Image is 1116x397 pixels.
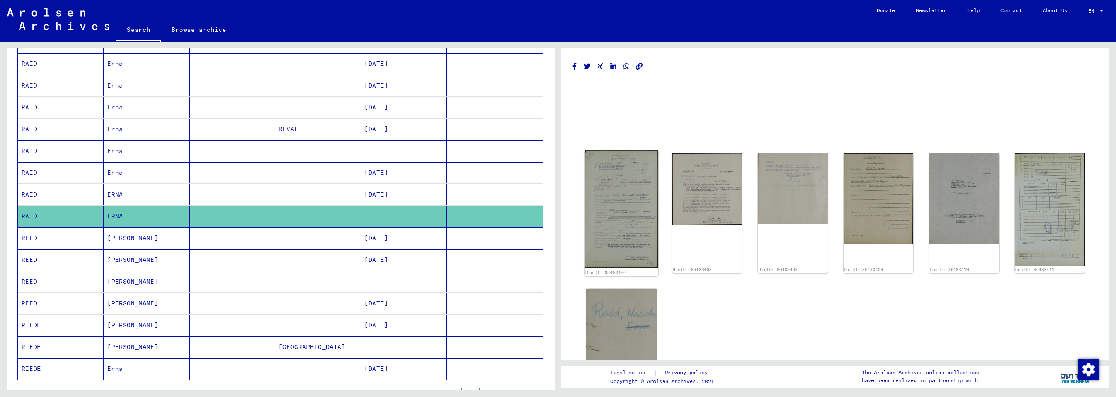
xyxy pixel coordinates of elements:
mat-cell: [PERSON_NAME] [104,249,190,271]
a: Legal notice [610,368,654,377]
a: Search [116,19,161,42]
mat-cell: [PERSON_NAME] [104,271,190,292]
img: 001.jpg [672,153,742,225]
p: The Arolsen Archives online collections [862,369,981,377]
img: 001.jpg [844,153,914,244]
mat-cell: [DATE] [361,227,447,249]
p: have been realized in partnership with [862,377,981,384]
button: Copy link [635,61,644,72]
button: Share on LinkedIn [609,61,618,72]
img: 001.jpg [585,150,658,268]
a: DocID: 86483408 [673,267,712,272]
img: Change consent [1078,359,1099,380]
mat-cell: [DATE] [361,97,447,118]
mat-cell: REED [18,293,104,314]
mat-cell: Erna [104,75,190,96]
mat-cell: Erna [104,140,190,162]
a: DocID: 86483408 [759,267,798,272]
mat-cell: RAID [18,184,104,205]
mat-cell: [DATE] [361,315,447,336]
span: EN [1088,8,1098,14]
mat-cell: [PERSON_NAME] [104,315,190,336]
mat-cell: REED [18,271,104,292]
mat-cell: RIEDE [18,336,104,358]
img: 001.jpg [1015,153,1085,266]
mat-cell: REED [18,227,104,249]
img: Arolsen_neg.svg [7,8,109,30]
mat-cell: Erna [104,53,190,75]
a: DocID: 86483411 [1015,267,1055,272]
mat-cell: REED [18,249,104,271]
a: DocID: 86483410 [930,267,969,272]
img: 002.jpg [758,153,828,224]
a: Privacy policy [658,368,718,377]
mat-cell: [DATE] [361,75,447,96]
a: Browse archive [161,19,237,40]
mat-cell: [PERSON_NAME] [104,336,190,358]
mat-cell: RAID [18,53,104,75]
mat-cell: [DATE] [361,119,447,140]
p: Copyright © Arolsen Archives, 2021 [610,377,718,385]
mat-cell: Erna [104,358,190,380]
a: DocID: 86483409 [844,267,883,272]
div: of 1 [461,388,505,397]
mat-cell: [GEOGRAPHIC_DATA] [275,336,361,358]
mat-cell: [DATE] [361,53,447,75]
mat-cell: [DATE] [361,184,447,205]
mat-cell: RAID [18,75,104,96]
mat-cell: RIEDE [18,358,104,380]
button: Share on Twitter [583,61,592,72]
div: 1 – 16 of 16 [376,389,412,397]
button: Share on WhatsApp [622,61,631,72]
mat-cell: REVAL [275,119,361,140]
mat-cell: [DATE] [361,249,447,271]
img: 001.jpg [929,153,999,244]
mat-cell: ERNA [104,184,190,205]
mat-cell: RAID [18,119,104,140]
a: DocID: 86483407 [585,270,627,275]
mat-cell: Erna [104,97,190,118]
mat-cell: RAID [18,206,104,227]
button: Share on Facebook [570,61,579,72]
img: 001.jpg [586,289,657,396]
mat-cell: Erna [104,162,190,183]
mat-cell: [DATE] [361,358,447,380]
mat-cell: ERNA [104,206,190,227]
mat-cell: [DATE] [361,162,447,183]
mat-cell: [PERSON_NAME] [104,293,190,314]
img: yv_logo.png [1059,366,1092,387]
mat-cell: [DATE] [361,293,447,314]
mat-cell: RIEDE [18,315,104,336]
mat-cell: RAID [18,97,104,118]
div: | [610,368,718,377]
button: Share on Xing [596,61,605,72]
mat-cell: [PERSON_NAME] [104,227,190,249]
mat-cell: Erna [104,119,190,140]
mat-cell: RAID [18,140,104,162]
mat-cell: RAID [18,162,104,183]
